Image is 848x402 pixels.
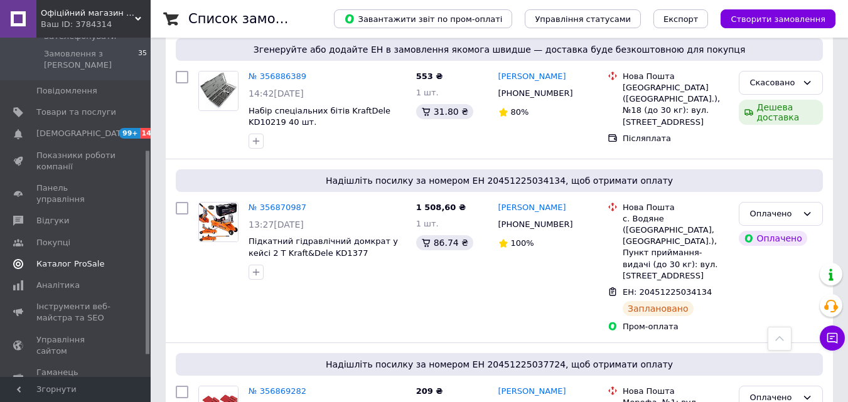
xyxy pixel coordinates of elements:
span: 1 508,60 ₴ [416,203,466,212]
button: Експорт [653,9,709,28]
a: [PERSON_NAME] [498,71,566,83]
a: [PERSON_NAME] [498,202,566,214]
span: Відгуки [36,215,69,226]
span: Покупці [36,237,70,248]
span: Аналітика [36,280,80,291]
span: Каталог ProSale [36,258,104,270]
span: 100% [511,238,534,248]
a: [PERSON_NAME] [498,386,566,398]
div: Нова Пошта [623,71,729,82]
span: 1 шт. [416,88,439,97]
span: 209 ₴ [416,386,443,396]
div: Ваш ID: 3784314 [41,19,151,30]
button: Створити замовлення [721,9,835,28]
a: Створити замовлення [708,14,835,23]
div: Оплачено [749,208,797,221]
span: Гаманець компанії [36,367,116,389]
span: Надішліть посилку за номером ЕН 20451225037724, щоб отримати оплату [181,358,818,371]
div: 31.80 ₴ [416,104,473,119]
div: Оплачено [739,231,807,246]
span: Панель управління [36,182,116,205]
button: Завантажити звіт по пром-оплаті [334,9,512,28]
div: Пром-оплата [623,321,729,332]
span: Управління статусами [535,14,631,24]
span: Повідомлення [36,85,97,97]
div: 86.74 ₴ [416,235,473,250]
span: ЕН: 20451225034134 [623,287,712,297]
button: Чат з покупцем [820,325,845,351]
span: Експорт [663,14,699,24]
div: [PHONE_NUMBER] [496,85,576,102]
span: Офіційний магазин Kraft&Dele🛠 [41,8,135,19]
img: Фото товару [199,71,238,110]
div: [PHONE_NUMBER] [496,216,576,233]
div: Нова Пошта [623,202,729,213]
span: 553 ₴ [416,71,443,81]
div: Заплановано [623,301,694,316]
div: Нова Пошта [623,386,729,397]
div: Скасовано [749,77,797,90]
span: Управління сайтом [36,334,116,357]
button: Управління статусами [525,9,641,28]
h1: Список замовлень [188,11,316,26]
div: Післяплата [623,133,729,144]
span: [DEMOGRAPHIC_DATA] [36,128,129,139]
span: Завантажити звіт по пром-оплаті [344,13,502,24]
span: Створити замовлення [731,14,825,24]
div: с. Водяне ([GEOGRAPHIC_DATA], [GEOGRAPHIC_DATA].), Пункт приймання-видачі (до 30 кг): вул. [STREE... [623,213,729,282]
img: Фото товару [199,203,238,241]
span: 80% [511,107,529,117]
span: 14 [140,128,154,139]
a: № 356869282 [249,386,306,396]
span: Згенеруйте або додайте ЕН в замовлення якомога швидше — доставка буде безкоштовною для покупця [181,43,818,56]
a: Фото товару [198,71,239,111]
a: Набір спеціальних бітів KraftDele KD10219 40 шт. [249,106,390,127]
span: Інструменти веб-майстра та SEO [36,301,116,324]
a: № 356886389 [249,71,306,81]
span: 1 шт. [416,219,439,228]
a: Підкатний гідравлічний домкрат у кейсі 2 Т Kraft&Dele KD1377 [249,236,398,258]
span: Товари та послуги [36,107,116,118]
a: Фото товару [198,202,239,242]
span: 13:27[DATE] [249,220,304,230]
span: Надішліть посилку за номером ЕН 20451225034134, щоб отримати оплату [181,174,818,187]
span: 14:42[DATE] [249,88,304,98]
span: Замовлення з [PERSON_NAME] [44,48,138,71]
div: Дешева доставка [739,100,823,125]
span: Показники роботи компанії [36,150,116,172]
div: [GEOGRAPHIC_DATA] ([GEOGRAPHIC_DATA].), №18 (до 30 кг): вул. [STREET_ADDRESS] [623,82,729,128]
span: 35 [138,48,147,71]
span: 99+ [119,128,140,139]
a: № 356870987 [249,203,306,212]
